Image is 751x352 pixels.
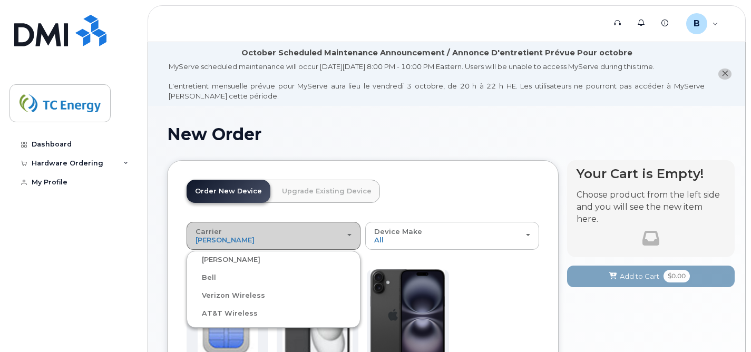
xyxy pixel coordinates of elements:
span: All [374,236,384,244]
span: [PERSON_NAME] [196,236,255,244]
label: AT&T Wireless [189,307,258,320]
h4: Your Cart is Empty! [577,167,725,181]
label: Bell [189,271,216,284]
iframe: Messenger Launcher [705,306,743,344]
h1: New Order [167,125,726,143]
label: Verizon Wireless [189,289,265,302]
button: Device Make All [365,222,539,249]
span: Device Make [374,227,422,236]
p: Choose product from the left side and you will see the new item here. [577,189,725,226]
div: MyServe scheduled maintenance will occur [DATE][DATE] 8:00 PM - 10:00 PM Eastern. Users will be u... [169,62,705,101]
span: Carrier [196,227,222,236]
a: Order New Device [187,180,270,203]
label: [PERSON_NAME] [189,253,260,266]
div: October Scheduled Maintenance Announcement / Annonce D'entretient Prévue Pour octobre [241,47,632,58]
a: Upgrade Existing Device [274,180,380,203]
span: $0.00 [664,270,690,282]
button: close notification [718,69,732,80]
button: Add to Cart $0.00 [567,266,735,287]
span: Add to Cart [620,271,659,281]
button: Carrier [PERSON_NAME] [187,222,360,249]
